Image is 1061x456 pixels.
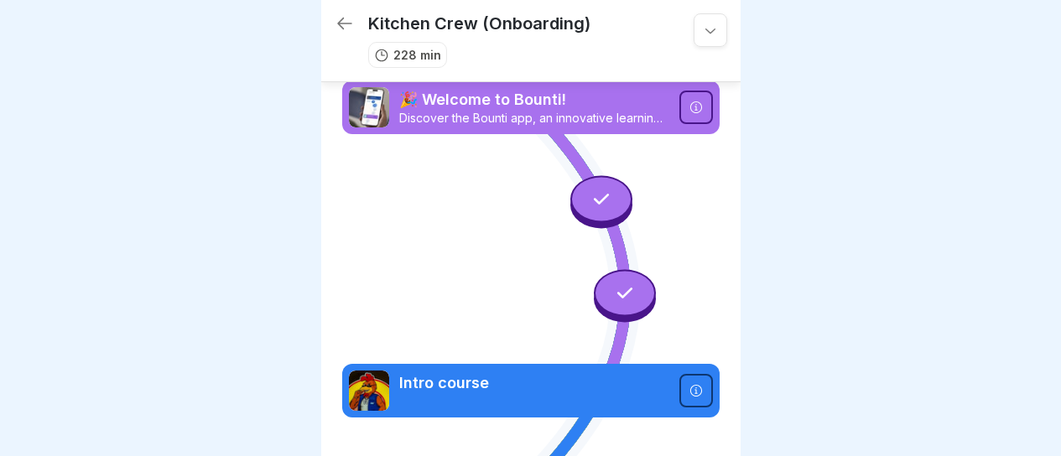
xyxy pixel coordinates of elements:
p: 228 min [393,46,441,64]
p: Intro course [399,372,669,394]
img: snc91y4odgtnypq904nm9imt.png [349,370,389,411]
p: Kitchen Crew (Onboarding) [368,13,590,34]
img: b4eu0mai1tdt6ksd7nlke1so.png [349,87,389,127]
p: Discover the Bounti app, an innovative learning platform that allows you to learn in a flexible a... [399,111,669,126]
p: 🎉 Welcome to Bounti! [399,89,669,111]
